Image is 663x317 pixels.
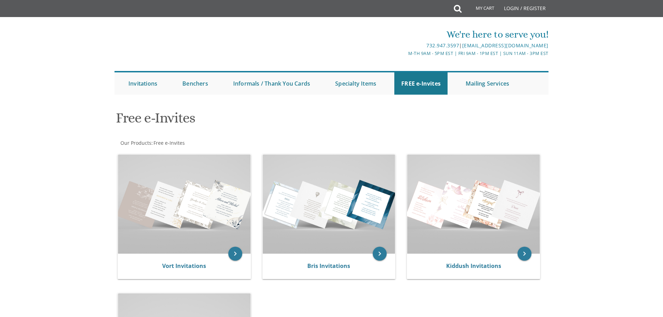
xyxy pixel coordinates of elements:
[118,154,251,254] img: Vort Invitations
[228,247,242,261] a: keyboard_arrow_right
[260,27,548,41] div: We're here to serve you!
[121,72,164,95] a: Invitations
[518,247,531,261] a: keyboard_arrow_right
[153,140,185,146] a: Free e-Invites
[307,262,350,270] a: Bris Invitations
[226,72,317,95] a: Informals / Thank You Cards
[462,42,548,49] a: [EMAIL_ADDRESS][DOMAIN_NAME]
[394,72,448,95] a: FREE e-Invites
[263,154,395,254] img: Bris Invitations
[446,262,501,270] a: Kiddush Invitations
[162,262,206,270] a: Vort Invitations
[260,41,548,50] div: |
[328,72,383,95] a: Specialty Items
[373,247,387,261] a: keyboard_arrow_right
[407,154,540,254] img: Kiddush Invitations
[461,1,499,18] a: My Cart
[116,110,400,131] h1: Free e-Invites
[120,140,151,146] a: Our Products
[175,72,215,95] a: Benchers
[459,72,516,95] a: Mailing Services
[426,42,459,49] a: 732.947.3597
[115,140,332,146] div: :
[260,50,548,57] div: M-Th 9am - 5pm EST | Fri 9am - 1pm EST | Sun 11am - 3pm EST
